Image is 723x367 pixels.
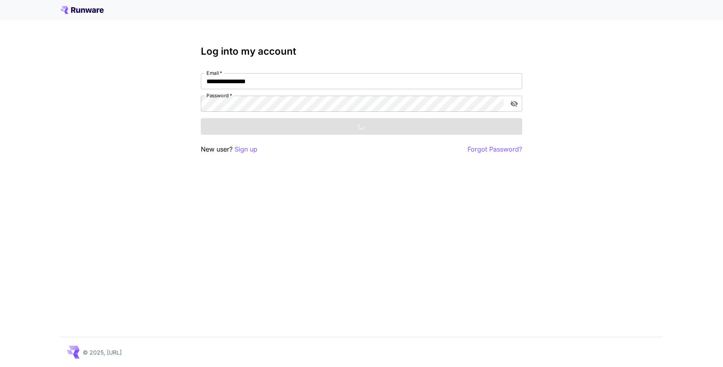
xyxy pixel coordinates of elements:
button: Sign up [235,144,257,154]
label: Password [206,92,232,99]
p: © 2025, [URL] [83,348,122,357]
button: toggle password visibility [507,96,521,111]
button: Forgot Password? [468,144,522,154]
label: Email [206,70,222,76]
h3: Log into my account [201,46,522,57]
p: New user? [201,144,257,154]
